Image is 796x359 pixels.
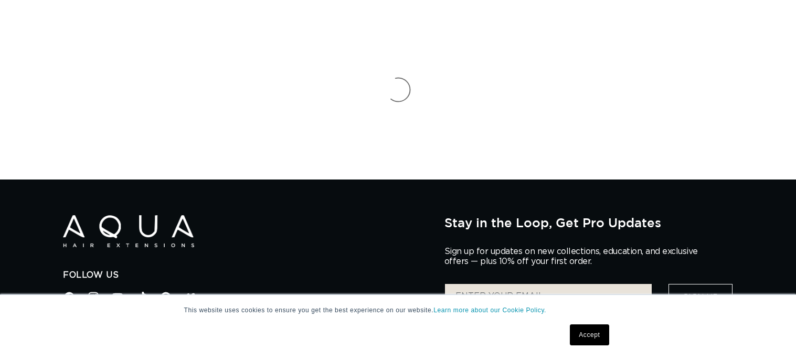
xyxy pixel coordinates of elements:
button: Sign Up [668,284,733,310]
h2: Follow Us [63,270,429,281]
img: Aqua Hair Extensions [63,215,194,247]
p: This website uses cookies to ensure you get the best experience on our website. [184,305,612,315]
a: Accept [570,324,609,345]
p: Sign up for updates on new collections, education, and exclusive offers — plus 10% off your first... [444,247,707,267]
input: ENTER YOUR EMAIL [445,284,652,310]
a: Learn more about our Cookie Policy. [433,307,546,314]
h2: Stay in the Loop, Get Pro Updates [444,215,733,230]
